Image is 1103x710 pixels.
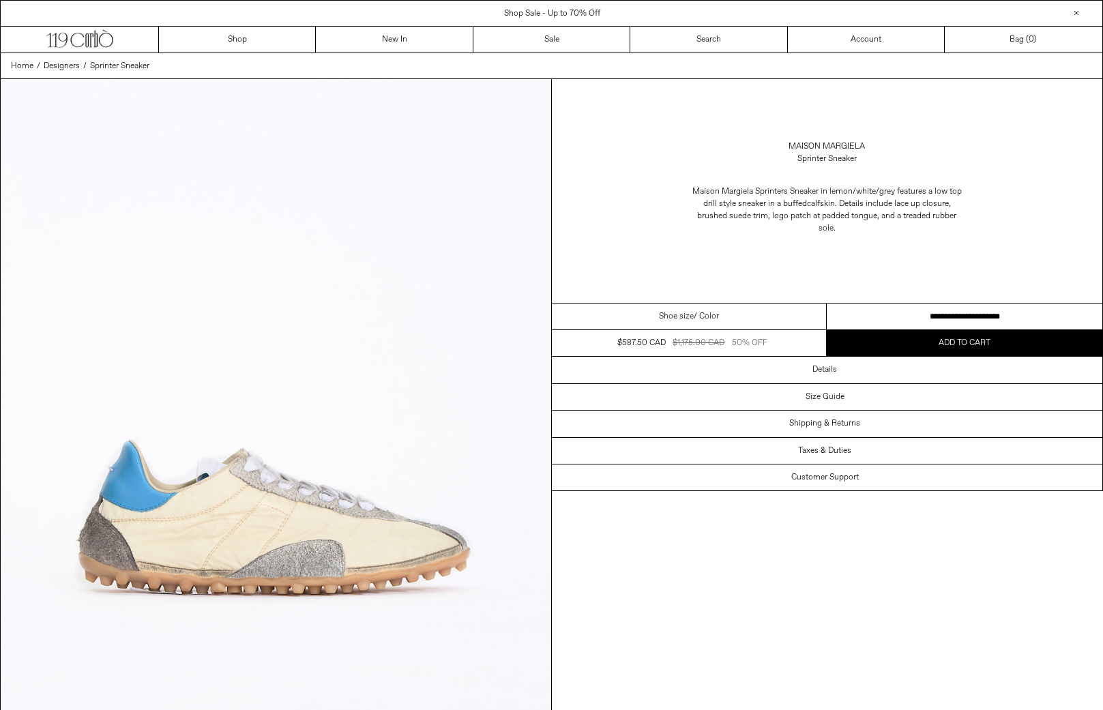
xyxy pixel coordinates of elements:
a: Shop [159,27,316,53]
a: Sprinter Sneaker [90,60,149,72]
span: 0 [1029,34,1033,45]
a: Maison Margiela [789,140,865,153]
h3: Details [812,365,837,374]
span: Maison Margiela Sprinters Sneaker in lemon/white/grey features a low top drill style sneaker in a... [692,186,962,209]
span: ) [1029,33,1036,46]
a: Sale [473,27,630,53]
span: calfskin. Details include lace up closure, brushed suede trim, logo patch at padded tongue, and a... [697,198,956,234]
span: / Color [694,310,719,323]
a: Designers [44,60,80,72]
a: Home [11,60,33,72]
button: Add to cart [827,330,1102,356]
div: $587.50 CAD [617,337,666,349]
span: Designers [44,61,80,72]
h3: Shipping & Returns [789,419,860,428]
div: Sprinter Sneaker [797,153,857,165]
a: Search [630,27,787,53]
div: $1,175.00 CAD [673,337,724,349]
span: Add to cart [939,338,990,349]
a: Account [788,27,945,53]
span: Home [11,61,33,72]
span: Sprinter Sneaker [90,61,149,72]
a: New In [316,27,473,53]
a: Bag () [945,27,1102,53]
h3: Taxes & Duties [798,446,851,456]
h3: Size Guide [806,392,844,402]
span: / [37,60,40,72]
span: Shoe size [659,310,694,323]
div: 50% OFF [732,337,767,349]
h3: Customer Support [791,473,859,482]
span: / [83,60,87,72]
a: Shop Sale - Up to 70% Off [504,8,600,19]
